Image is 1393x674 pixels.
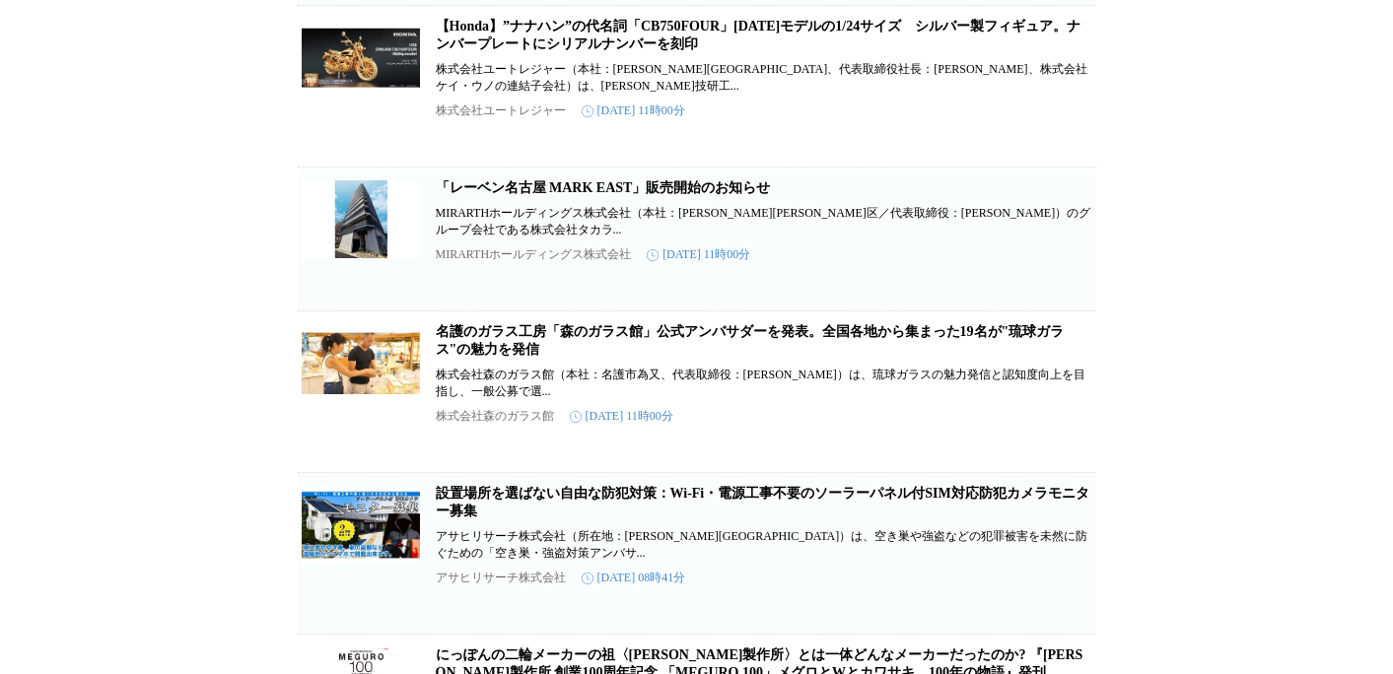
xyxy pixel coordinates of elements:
a: 名護のガラス工房「森のガラス館」公式アンバサダーを発表。全国各地から集まった19名が"琉球ガラス"の魅力を発信 [436,324,1065,357]
time: [DATE] 11時00分 [570,408,673,425]
img: 【Honda】”ナナハン”の代名詞「CB750FOUR」1969年モデルの1/24サイズ シルバー製フィギュア。ナンバープレートにシリアルナンバーを刻印 [302,18,420,97]
time: [DATE] 11時00分 [647,246,750,263]
p: アサヒリサーチ株式会社（所在地：[PERSON_NAME][GEOGRAPHIC_DATA]）は、空き巣や強盗などの犯罪被害を未然に防ぐための「空き巣・強盗対策アンバサ... [436,528,1092,562]
a: 設置場所を選ばない自由な防犯対策：Wi-Fi・電源工事不要のソーラーパネル付SIM対応防犯カメラモニター募集 [436,486,1089,518]
img: 設置場所を選ばない自由な防犯対策：Wi-Fi・電源工事不要のソーラーパネル付SIM対応防犯カメラモニター募集 [302,485,420,564]
a: 「レーベン名古屋 MARK EAST」販売開始のお知らせ [436,180,771,195]
time: [DATE] 11時00分 [582,102,685,119]
p: MIRARTHホールディングス株式会社 [436,246,632,263]
p: 株式会社ユートレジャー [436,102,566,119]
img: 「レーベン名古屋 MARK EAST」販売開始のお知らせ [302,179,420,258]
p: 株式会社森のガラス館（本社：名護市為又、代表取締役：[PERSON_NAME]）は、琉球ガラスの魅力発信と認知度向上を目指し、一般公募で選... [436,367,1092,400]
p: 株式会社ユートレジャー（本社：[PERSON_NAME][GEOGRAPHIC_DATA]、代表取締役社長：[PERSON_NAME]、株式会社ケイ・ウノの連結子会社）は、[PERSON_NAM... [436,61,1092,95]
a: 【Honda】”ナナハン”の代名詞「CB750FOUR」[DATE]モデルの1/24サイズ シルバー製フィギュア。ナンバープレートにシリアルナンバーを刻印 [436,19,1081,51]
p: アサヒリサーチ株式会社 [436,570,566,586]
p: 株式会社森のガラス館 [436,408,554,425]
p: MIRARTHホールディングス株式会社（本社：[PERSON_NAME][PERSON_NAME]区／代表取締役：[PERSON_NAME]）のグループ会社である株式会社タカラ... [436,205,1092,238]
time: [DATE] 08時41分 [582,570,686,586]
img: 名護のガラス工房「森のガラス館」公式アンバサダーを発表。全国各地から集まった19名が"琉球ガラス"の魅力を発信 [302,323,420,402]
